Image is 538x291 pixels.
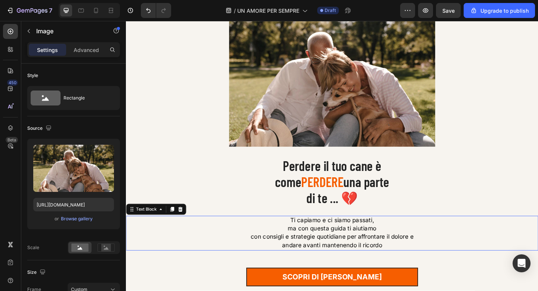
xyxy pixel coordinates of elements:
div: Text Block [9,202,35,208]
span: or [55,214,59,223]
span: UN AMORE PER SEMPRE [237,7,299,15]
div: Size [27,267,47,278]
div: Style [27,72,38,79]
div: Beta [6,137,18,143]
span: Ti capiamo e ci siamo passati, [179,213,270,221]
p: Settings [37,46,58,54]
button: Upgrade to publish [464,3,535,18]
span: Save [442,7,455,14]
div: Undo/Redo [141,3,171,18]
span: / [234,7,236,15]
span: ma con questa guida ti aiutiamo [176,222,272,230]
span: PERDERE [191,166,236,184]
div: Rectangle [64,89,109,107]
p: Advanced [74,46,99,54]
div: Upgrade to publish [470,7,529,15]
input: https://example.com/image.jpg [33,198,114,211]
span: Draft [325,7,336,14]
iframe: Design area [126,21,538,291]
button: Browse gallery [61,215,93,223]
span: con consigli e strategie quotidiane per affrontare il dolore e [136,231,313,239]
button: Save [436,3,461,18]
span: andare avanti mantenendo il ricordo [170,241,279,248]
span: SCOPRI di [PERSON_NAME] [170,274,278,283]
p: 7 [49,6,52,15]
button: 7 [3,3,56,18]
div: 450 [7,80,18,86]
div: Scale [27,244,39,251]
img: preview-image [33,145,114,192]
a: SCOPRI di [PERSON_NAME] [131,269,318,289]
div: Source [27,123,53,134]
div: Open Intercom Messenger [513,254,531,272]
p: Image [36,27,100,36]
